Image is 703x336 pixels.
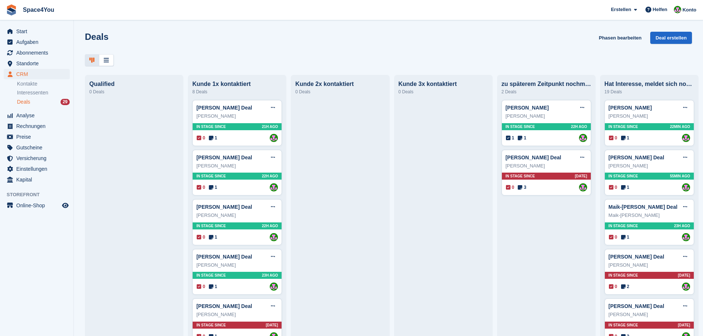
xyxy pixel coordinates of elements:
a: [PERSON_NAME] Deal [196,204,252,210]
span: Standorte [16,58,61,69]
img: stora-icon-8386f47178a22dfd0bd8f6a31ec36ba5ce8667c1dd55bd0f319d3a0aa187defe.svg [6,4,17,15]
div: 0 Deals [89,87,179,96]
div: 8 Deals [192,87,282,96]
span: 55MIN AGO [670,173,690,179]
img: Luca-André Talhoff [682,233,690,241]
a: menu [4,164,70,174]
div: [PERSON_NAME] [506,112,587,120]
span: 1 [518,135,526,141]
span: In stage since [609,322,638,328]
div: 2 Deals [502,87,591,96]
a: Luca-André Talhoff [270,283,278,291]
a: [PERSON_NAME] Deal [609,303,664,309]
span: 21H AGO [262,124,278,129]
a: menu [4,58,70,69]
span: 22H AGO [571,124,587,129]
a: [PERSON_NAME] Deal [506,155,561,160]
a: menu [4,174,70,185]
div: [PERSON_NAME] [609,311,690,318]
a: Kontakte [17,80,70,87]
div: [PERSON_NAME] [196,261,278,269]
span: In stage since [196,223,226,229]
img: Luca-André Talhoff [270,183,278,191]
div: 0 Deals [399,87,488,96]
span: 1 [621,234,630,240]
a: [PERSON_NAME] [506,105,549,111]
span: 22MIN AGO [670,124,690,129]
span: 1 [209,283,217,290]
span: In stage since [196,173,226,179]
a: menu [4,121,70,131]
div: [PERSON_NAME] [196,162,278,170]
span: 0 [609,283,617,290]
img: Luca-André Talhoff [682,134,690,142]
img: Luca-André Talhoff [579,183,587,191]
a: Deal erstellen [650,32,692,44]
a: Vorschau-Shop [61,201,70,210]
div: [PERSON_NAME] [506,162,587,170]
a: Phasen bearbeiten [596,32,645,44]
span: [DATE] [678,273,690,278]
span: [DATE] [266,322,278,328]
img: Luca-André Talhoff [682,183,690,191]
a: Deals 29 [17,98,70,106]
a: menu [4,110,70,121]
span: Versicherung [16,153,61,163]
div: [PERSON_NAME] [196,212,278,219]
a: menu [4,69,70,79]
div: 29 [61,99,70,105]
span: 0 [197,135,205,141]
span: In stage since [609,173,638,179]
h1: Deals [85,32,108,42]
a: menu [4,153,70,163]
img: Luca-André Talhoff [270,134,278,142]
span: In stage since [609,124,638,129]
div: 0 Deals [295,87,385,96]
a: menu [4,26,70,37]
span: 0 [609,234,617,240]
span: 22H AGO [262,223,278,229]
span: Analyse [16,110,61,121]
a: menu [4,48,70,58]
span: Gutscheine [16,142,61,153]
span: 1 [506,135,514,141]
span: Rechnungen [16,121,61,131]
span: Einstellungen [16,164,61,174]
span: 1 [209,184,217,191]
span: [DATE] [678,322,690,328]
img: Luca-André Talhoff [682,283,690,291]
span: Konto [682,6,696,14]
span: 1 [209,135,217,141]
div: Maik-[PERSON_NAME] [609,212,690,219]
span: 1 [621,135,630,141]
img: Luca-André Talhoff [579,134,587,142]
span: 0 [197,283,205,290]
div: Hat Interesse, meldet sich nochmals [604,81,694,87]
span: 0 [197,184,205,191]
div: [PERSON_NAME] [609,261,690,269]
div: Kunde 1x kontaktiert [192,81,282,87]
img: Luca-André Talhoff [674,6,681,13]
span: In stage since [609,223,638,229]
span: 0 [609,135,617,141]
span: 3 [518,184,526,191]
span: Interessenten [17,89,48,96]
a: [PERSON_NAME] Deal [609,155,664,160]
span: In stage since [506,124,535,129]
span: In stage since [196,273,226,278]
span: 0 [609,184,617,191]
span: 2 [621,283,630,290]
a: menu [4,132,70,142]
span: Online-Shop [16,200,61,211]
a: Speisekarte [4,200,70,211]
span: 1 [621,184,630,191]
span: In stage since [506,173,535,179]
a: [PERSON_NAME] [609,105,652,111]
span: [DATE] [575,173,587,179]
